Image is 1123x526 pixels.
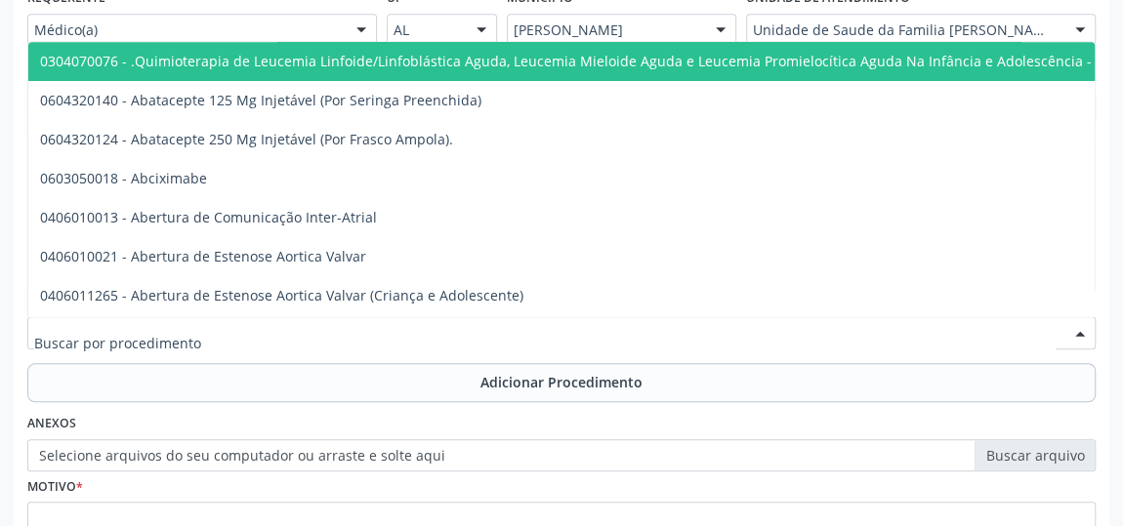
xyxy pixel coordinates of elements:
span: AL [394,20,457,40]
span: 0406010013 - Abertura de Comunicação Inter-Atrial [40,208,377,226]
span: Médico(a) [34,20,337,40]
span: 0604320140 - Abatacepte 125 Mg Injetável (Por Seringa Preenchida) [40,91,481,109]
input: Buscar por procedimento [34,323,1056,362]
span: 0406010021 - Abertura de Estenose Aortica Valvar [40,247,366,265]
span: 0406011265 - Abertura de Estenose Aortica Valvar (Criança e Adolescente) [40,286,523,304]
span: Unidade de Saude da Familia [PERSON_NAME] [753,20,1056,40]
span: 0603050018 - Abciximabe [40,169,207,187]
span: Adicionar Procedimento [480,372,643,392]
label: Anexos [27,409,76,439]
span: [PERSON_NAME] [514,20,696,40]
button: Adicionar Procedimento [27,363,1096,402]
span: 0604320124 - Abatacepte 250 Mg Injetável (Por Frasco Ampola). [40,130,453,148]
